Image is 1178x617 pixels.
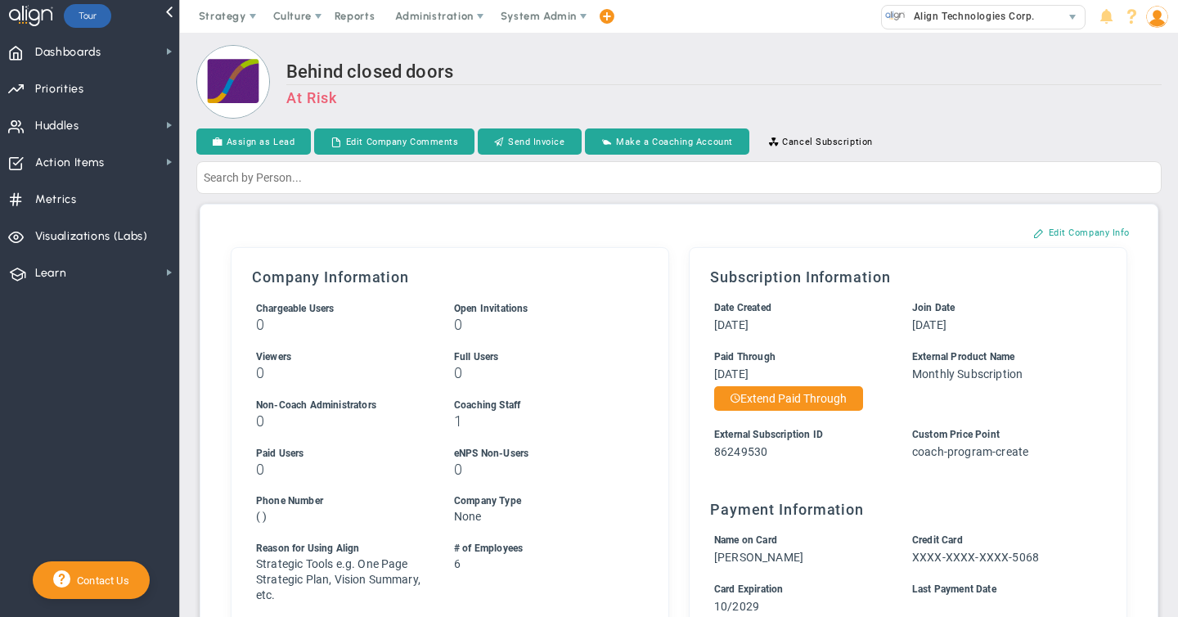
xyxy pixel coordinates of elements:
span: Paid Users [256,448,304,459]
span: Huddles [35,109,79,143]
span: Visualizations (Labs) [35,219,148,254]
span: ( [256,510,260,523]
h2: Behind closed doors [286,61,1162,85]
h3: 0 [256,462,424,477]
h3: Subscription Information [710,268,1106,286]
span: [DATE] [714,318,749,331]
span: Viewers [256,351,291,363]
h3: 0 [256,365,424,381]
span: 6 [454,557,461,570]
div: Reason for Using Align [256,541,424,556]
button: Extend Paid Through [714,386,863,411]
div: Join Date [912,300,1080,316]
span: ) [263,510,267,523]
span: Open Invitations [454,303,528,314]
div: Date Created [714,300,882,316]
span: None [454,510,482,523]
h3: 0 [256,413,424,429]
h3: 0 [454,462,622,477]
div: Custom Price Point [912,427,1080,443]
h3: 0 [454,317,622,332]
h3: At Risk [286,89,1162,106]
span: coach-program-create [912,445,1028,458]
span: Strategic Tools e.g. One Page Strategic Plan, Vision Summary, etc. [256,557,420,601]
button: Cancel Subscription [753,128,889,155]
span: [DATE] [714,367,749,381]
span: Monthly Subscription [912,367,1023,381]
button: Assign as Lead [196,128,311,155]
span: [DATE] [912,318,946,331]
div: # of Employees [454,541,622,556]
span: Contact Us [70,574,129,587]
div: Phone Number [256,493,424,509]
h3: 0 [256,317,424,332]
h3: 1 [454,413,622,429]
div: Card Expiration [714,582,882,597]
span: 10/2029 [714,600,759,613]
img: Loading... [196,45,270,119]
img: 10991.Company.photo [885,6,906,26]
span: Metrics [35,182,77,217]
h3: Company Information [252,268,648,286]
span: Chargeable Users [256,303,335,314]
span: System Admin [501,10,577,22]
span: eNPS Non-Users [454,448,528,459]
span: Align Technologies Corp. [906,6,1035,27]
span: Non-Coach Administrators [256,399,376,411]
div: Last Payment Date [912,582,1080,597]
span: Culture [273,10,312,22]
div: Paid Through [714,349,882,365]
div: Credit Card [912,533,1080,548]
span: Coaching Staff [454,399,520,411]
span: select [1061,6,1085,29]
span: Priorities [35,72,84,106]
span: 86249530 [714,445,767,458]
span: [PERSON_NAME] [714,551,803,564]
h3: Payment Information [710,501,1106,518]
h3: 0 [454,365,622,381]
button: Edit Company Comments [314,128,474,155]
div: Company Type [454,493,622,509]
input: Search by Person... [196,161,1162,194]
span: XXXX-XXXX-XXXX-5068 [912,551,1039,564]
label: Includes Users + Open Invitations, excludes Coaching Staff [256,301,335,314]
div: Name on Card [714,533,882,548]
span: Learn [35,256,66,290]
span: Dashboards [35,35,101,70]
span: Administration [395,10,473,22]
button: Send Invoice [478,128,581,155]
img: 50249.Person.photo [1146,6,1168,28]
button: Edit Company Info [1017,219,1146,245]
button: Make a Coaching Account [585,128,749,155]
span: Full Users [454,351,499,363]
span: Strategy [199,10,246,22]
div: External Subscription ID [714,427,882,443]
div: External Product Name [912,349,1080,365]
span: Action Items [35,146,105,180]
